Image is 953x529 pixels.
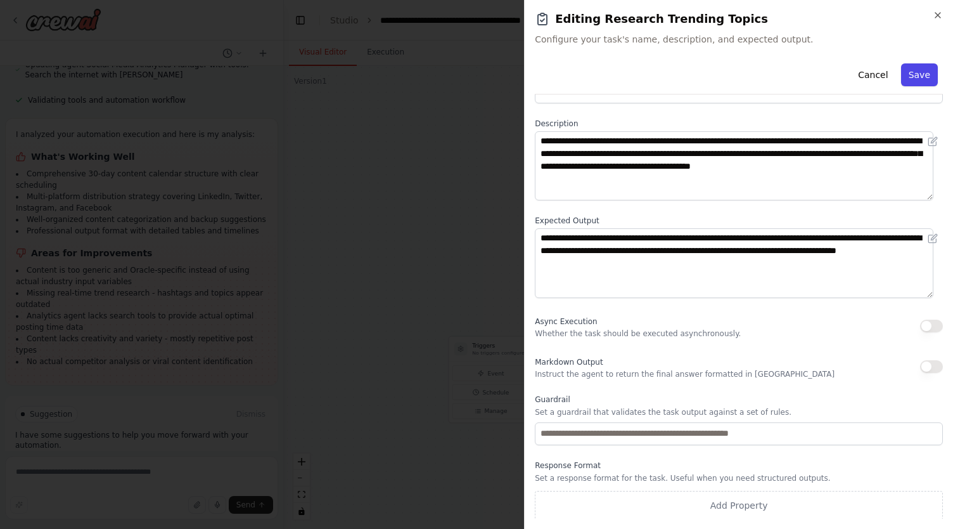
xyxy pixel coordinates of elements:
label: Expected Output [535,216,943,226]
label: Description [535,119,943,129]
p: Instruct the agent to return the final answer formatted in [GEOGRAPHIC_DATA] [535,369,835,379]
button: Open in editor [925,134,940,149]
p: Set a response format for the task. Useful when you need structured outputs. [535,473,943,483]
span: Configure your task's name, description, and expected output. [535,33,943,46]
button: Save [901,63,938,86]
span: Async Execution [535,317,597,326]
label: Guardrail [535,395,943,405]
button: Add Property [535,491,943,520]
label: Response Format [535,460,943,471]
p: Whether the task should be executed asynchronously. [535,329,741,339]
h2: Editing Research Trending Topics [535,10,943,28]
button: Cancel [850,63,895,86]
button: Open in editor [925,231,940,246]
p: Set a guardrail that validates the task output against a set of rules. [535,407,943,417]
span: Markdown Output [535,358,603,367]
